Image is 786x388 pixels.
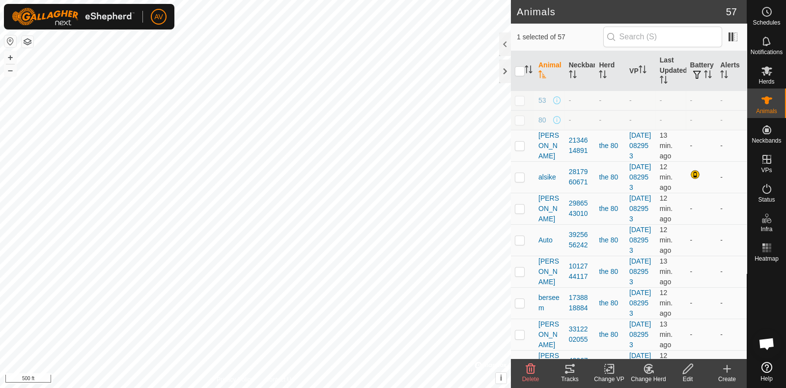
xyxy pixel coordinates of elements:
div: 2986543010 [569,198,591,219]
span: [PERSON_NAME] [538,256,561,287]
span: Animals [756,108,777,114]
span: [PERSON_NAME] [538,351,561,382]
div: 2134614891 [569,135,591,156]
td: - [716,193,747,224]
button: i [496,373,506,384]
a: [DATE] 082953 [629,194,651,223]
span: alsike [538,172,556,182]
span: Heatmap [755,256,779,262]
span: Oct 15, 2025, 7:08 AM [660,194,673,223]
th: Last Updated [656,51,686,91]
span: Delete [522,376,539,383]
div: the 80 [599,267,621,277]
td: - [716,130,747,161]
span: - [660,96,662,104]
img: Gallagher Logo [12,8,135,26]
p-sorticon: Activate to sort [525,67,533,75]
span: VPs [761,167,772,173]
p-sorticon: Activate to sort [639,67,646,75]
a: [DATE] 082953 [629,320,651,349]
td: - [686,287,717,319]
div: - [599,115,621,125]
span: i [500,374,502,382]
td: - [716,287,747,319]
span: Oct 15, 2025, 7:07 AM [660,320,673,349]
span: Status [758,197,775,203]
div: the 80 [599,172,621,182]
span: [PERSON_NAME] [538,193,561,224]
a: Privacy Policy [217,375,253,384]
p-sorticon: Activate to sort [569,72,577,80]
td: - [716,110,747,130]
app-display-virtual-paddock-transition: - [629,116,632,124]
td: - [716,319,747,350]
td: - [686,110,717,130]
div: Change VP [589,375,629,384]
a: [DATE] 082953 [629,226,651,254]
div: 3312202055 [569,324,591,345]
td: - [716,224,747,256]
span: berseem [538,293,561,313]
td: - [716,161,747,193]
input: Search (S) [603,27,722,47]
button: – [4,64,16,76]
a: [DATE] 082953 [629,257,651,286]
a: Contact Us [265,375,294,384]
span: Herds [758,79,774,85]
app-display-virtual-paddock-transition: - [629,96,632,104]
p-sorticon: Activate to sort [704,72,712,80]
td: - [686,130,717,161]
td: - [716,350,747,382]
span: 53 [538,95,546,106]
td: - [716,90,747,110]
span: Oct 15, 2025, 7:08 AM [660,289,673,317]
td: - [686,90,717,110]
th: VP [625,51,656,91]
th: Alerts [716,51,747,91]
span: 80 [538,115,546,125]
span: Neckbands [752,138,781,144]
td: - [686,350,717,382]
span: 1 selected of 57 [517,32,603,42]
p-sorticon: Activate to sort [599,72,607,80]
div: 1012744117 [569,261,591,282]
th: Animal [534,51,565,91]
div: the 80 [599,141,621,151]
div: Create [707,375,747,384]
div: 2817960671 [569,167,591,187]
span: Help [760,376,773,382]
span: [PERSON_NAME] [538,130,561,161]
th: Herd [595,51,625,91]
span: Oct 15, 2025, 7:07 AM [660,257,673,286]
span: Infra [760,226,772,232]
td: - [686,193,717,224]
span: Auto [538,235,553,245]
span: Oct 15, 2025, 7:08 AM [660,226,673,254]
h2: Animals [517,6,726,18]
th: Battery [686,51,717,91]
div: 3925656242 [569,230,591,250]
span: Oct 15, 2025, 7:07 AM [660,131,673,160]
div: Tracks [550,375,589,384]
a: Help [747,358,786,386]
div: - [569,95,591,106]
span: - [660,116,662,124]
td: - [686,224,717,256]
div: the 80 [599,329,621,340]
p-sorticon: Activate to sort [538,72,546,80]
td: - [686,256,717,287]
div: Edit [668,375,707,384]
span: 57 [726,4,737,19]
div: - [569,115,591,125]
p-sorticon: Activate to sort [720,72,728,80]
span: AV [154,12,163,22]
div: 1738818884 [569,293,591,313]
div: Open chat [752,329,782,358]
span: Oct 15, 2025, 7:08 AM [660,352,673,380]
td: - [716,256,747,287]
span: Schedules [753,20,780,26]
a: [DATE] 082953 [629,163,651,191]
th: Neckband [565,51,595,91]
button: + [4,52,16,63]
div: the 80 [599,204,621,214]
